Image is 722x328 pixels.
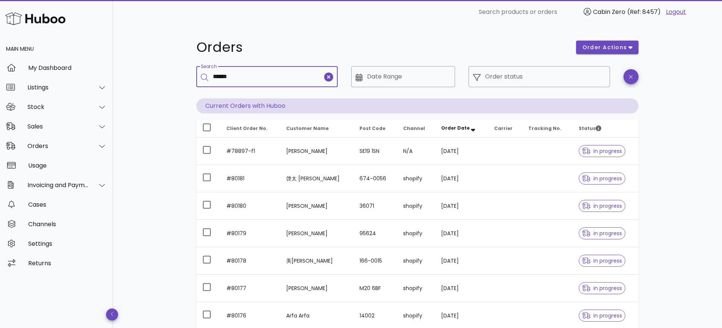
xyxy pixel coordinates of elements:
td: 166-0015 [353,247,397,275]
span: Status [579,125,601,132]
th: Customer Name [280,119,353,138]
div: Cases [28,201,107,208]
td: #80179 [220,220,280,247]
div: Sales [27,123,89,130]
td: shopify [397,275,435,302]
td: 啓太 [PERSON_NAME] [280,165,353,192]
button: clear icon [324,73,333,82]
td: shopify [397,192,435,220]
td: #80181 [220,165,280,192]
p: Current Orders with Huboo [196,98,639,113]
span: in progress [582,258,622,263]
span: (Ref: 8457) [627,8,661,16]
div: Returns [28,260,107,267]
span: Client Order No. [226,125,268,132]
th: Order Date: Sorted descending. Activate to remove sorting. [435,119,488,138]
th: Carrier [488,119,522,138]
div: Channels [28,221,107,228]
th: Client Order No. [220,119,280,138]
span: in progress [582,313,622,318]
div: Orders [27,142,89,150]
td: shopify [397,247,435,275]
td: [DATE] [435,165,488,192]
td: #80177 [220,275,280,302]
th: Status [573,119,639,138]
span: Tracking No. [528,125,561,132]
td: [DATE] [435,192,488,220]
label: Search [201,64,217,70]
td: 95624 [353,220,397,247]
td: M20 6BF [353,275,397,302]
span: Cabin Zero [593,8,625,16]
td: 674-0056 [353,165,397,192]
button: order actions [576,41,639,54]
td: [PERSON_NAME] [280,192,353,220]
th: Tracking No. [522,119,573,138]
span: in progress [582,176,622,181]
div: Invoicing and Payments [27,181,89,189]
td: [PERSON_NAME] [280,275,353,302]
td: [DATE] [435,275,488,302]
td: #80180 [220,192,280,220]
th: Channel [397,119,435,138]
td: #78897-f1 [220,138,280,165]
span: in progress [582,286,622,291]
td: [DATE] [435,220,488,247]
h1: Orders [196,41,567,54]
span: in progress [582,148,622,154]
td: [DATE] [435,247,488,275]
span: Carrier [494,125,513,132]
td: #80178 [220,247,280,275]
td: N/A [397,138,435,165]
span: Channel [403,125,425,132]
div: Settings [28,240,107,247]
span: Post Code [359,125,385,132]
div: My Dashboard [28,64,107,71]
th: Post Code [353,119,397,138]
span: in progress [582,231,622,236]
td: SE19 1SN [353,138,397,165]
td: 36071 [353,192,397,220]
td: shopify [397,165,435,192]
td: [PERSON_NAME] [280,138,353,165]
div: Stock [27,103,89,110]
td: shopify [397,220,435,247]
span: in progress [582,203,622,209]
td: 美[PERSON_NAME] [280,247,353,275]
span: Customer Name [286,125,329,132]
div: Listings [27,84,89,91]
img: Huboo Logo [5,11,65,27]
div: Usage [28,162,107,169]
td: [DATE] [435,138,488,165]
span: Order Date [441,125,470,131]
span: order actions [582,44,627,51]
a: Logout [666,8,686,17]
td: [PERSON_NAME] [280,220,353,247]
